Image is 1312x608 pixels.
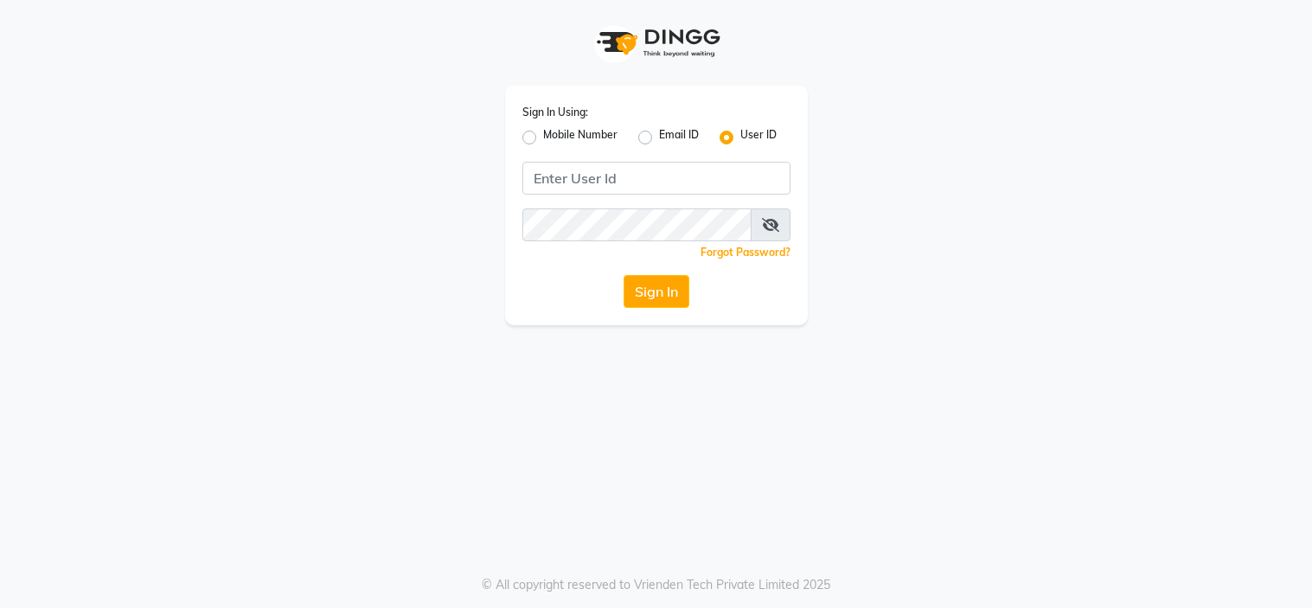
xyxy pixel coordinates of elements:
[659,127,699,148] label: Email ID
[587,17,726,68] img: logo1.svg
[740,127,777,148] label: User ID
[543,127,618,148] label: Mobile Number
[522,162,790,195] input: Username
[522,208,752,241] input: Username
[701,246,790,259] a: Forgot Password?
[522,105,588,120] label: Sign In Using:
[624,275,689,308] button: Sign In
